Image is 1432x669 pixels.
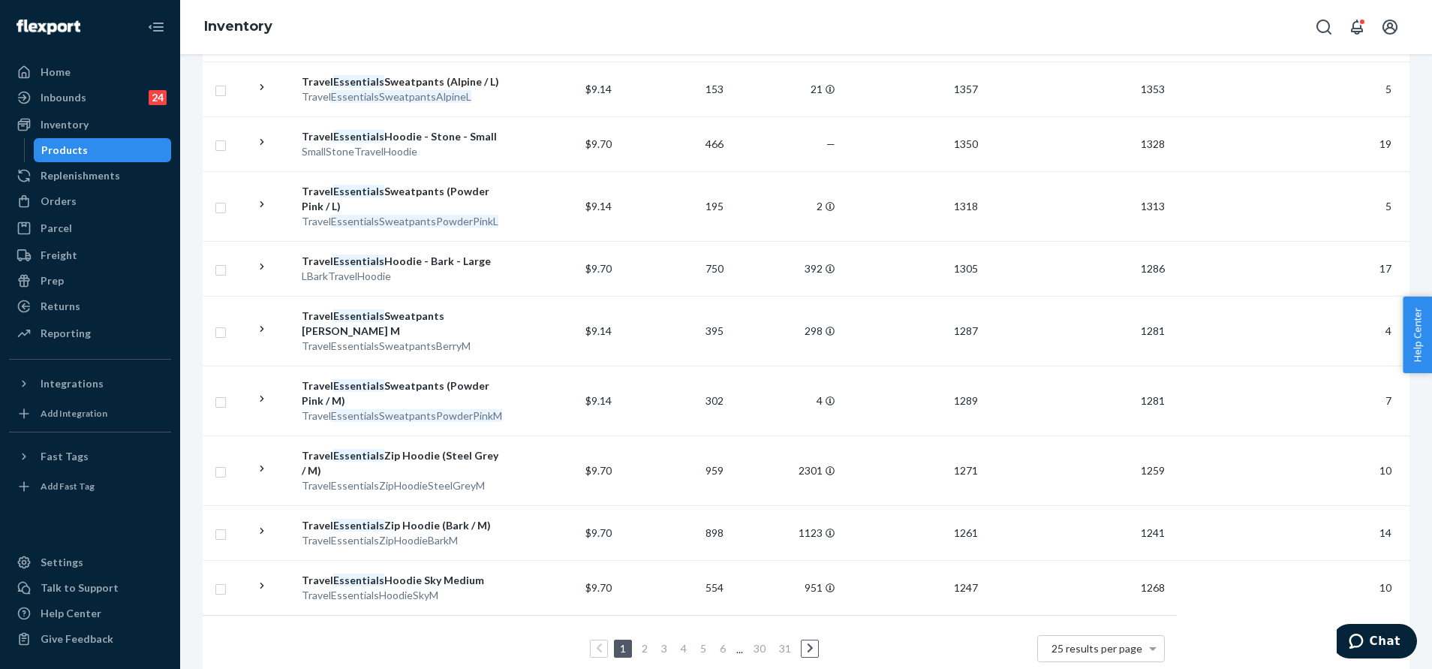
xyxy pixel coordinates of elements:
div: Reporting [41,326,91,341]
button: Open account menu [1375,12,1405,42]
span: $9.70 [585,464,612,477]
span: 10 [1373,464,1397,477]
div: Travel [302,214,499,229]
em: Essentials [333,185,384,197]
a: Add Fast Tag [9,475,171,499]
span: $9.70 [585,526,612,539]
div: Fast Tags [41,449,89,464]
div: Travel Sweatpants (Powder Pink / M) [302,378,499,408]
a: Page 4 [678,642,690,655]
td: 153 [618,62,730,116]
div: TravelEssentialsHoodieSkyM [302,588,499,603]
div: Travel Zip Hoodie (Bark / M) [302,518,499,533]
em: Essentials [333,449,384,462]
span: 5 [1379,200,1397,212]
td: 298 [730,296,841,366]
a: Page 6 [717,642,729,655]
span: 14 [1373,526,1397,539]
a: Parcel [9,216,171,240]
button: Talk to Support [9,576,171,600]
iframe: Opens a widget where you can chat to one of our agents [1337,624,1417,661]
div: Settings [41,555,83,570]
td: 2 [730,171,841,241]
li: ... [736,640,744,658]
div: Travel Sweatpants (Powder Pink / L) [302,184,499,214]
span: $9.14 [585,324,612,337]
div: Products [41,143,88,158]
a: Returns [9,294,171,318]
button: Help Center [1403,297,1432,373]
button: Open Search Box [1309,12,1339,42]
div: Parcel [41,221,72,236]
a: Inventory [204,18,272,35]
span: $9.14 [585,394,612,407]
td: 951 [730,560,841,615]
span: 1287 [948,324,984,337]
span: 1313 [1135,200,1171,212]
span: 25 results per page [1051,642,1142,655]
td: 1123 [730,505,841,560]
span: 1353 [1135,83,1171,95]
span: 10 [1373,581,1397,594]
span: 1247 [948,581,984,594]
td: 2301 [730,435,841,505]
div: Orders [41,194,77,209]
span: 7 [1379,394,1397,407]
div: 24 [149,90,167,105]
div: TravelEssentialsSweatpantsBerryM [302,339,499,354]
div: Travel Zip Hoodie (Steel Grey / M) [302,448,499,478]
span: 1281 [1135,394,1171,407]
span: $9.70 [585,581,612,594]
span: 1286 [1135,262,1171,275]
td: 392 [730,241,841,296]
span: 19 [1373,137,1397,150]
div: TravelEssentialsZipHoodieBarkM [302,533,499,548]
span: 1271 [948,464,984,477]
a: Help Center [9,601,171,625]
div: Travel Hoodie - Bark - Large [302,254,499,269]
div: Add Fast Tag [41,480,95,493]
img: Flexport logo [17,20,80,35]
div: LBarkTravelHoodie [302,269,499,284]
a: Inbounds24 [9,86,171,110]
span: 1289 [948,394,984,407]
span: $9.70 [585,262,612,275]
div: Travel Hoodie Sky Medium [302,573,499,588]
td: 4 [730,366,841,435]
a: Page 5 [697,642,709,655]
span: $9.70 [585,137,612,150]
button: Close Navigation [141,12,171,42]
a: Add Integration [9,402,171,426]
span: 1350 [948,137,984,150]
a: Home [9,60,171,84]
span: 1305 [948,262,984,275]
span: 1318 [948,200,984,212]
button: Give Feedback [9,627,171,651]
td: 302 [618,366,730,435]
div: Travel Hoodie - Stone - Small [302,129,499,144]
div: Replenishments [41,168,120,183]
div: Returns [41,299,80,314]
em: Essentials [333,75,384,88]
a: Products [34,138,172,162]
td: 750 [618,241,730,296]
button: Fast Tags [9,444,171,469]
a: Page 31 [776,642,794,655]
div: Prep [41,273,64,288]
a: Orders [9,189,171,213]
div: Inbounds [41,90,86,105]
a: Page 1 is your current page [617,642,629,655]
em: Essentials [333,574,384,586]
a: Prep [9,269,171,293]
span: 1357 [948,83,984,95]
div: Add Integration [41,407,107,420]
em: Essentials [333,379,384,392]
a: Page 3 [658,642,670,655]
span: 1259 [1135,464,1171,477]
span: 1268 [1135,581,1171,594]
em: Essentials [333,130,384,143]
span: — [826,137,835,150]
button: Integrations [9,372,171,396]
